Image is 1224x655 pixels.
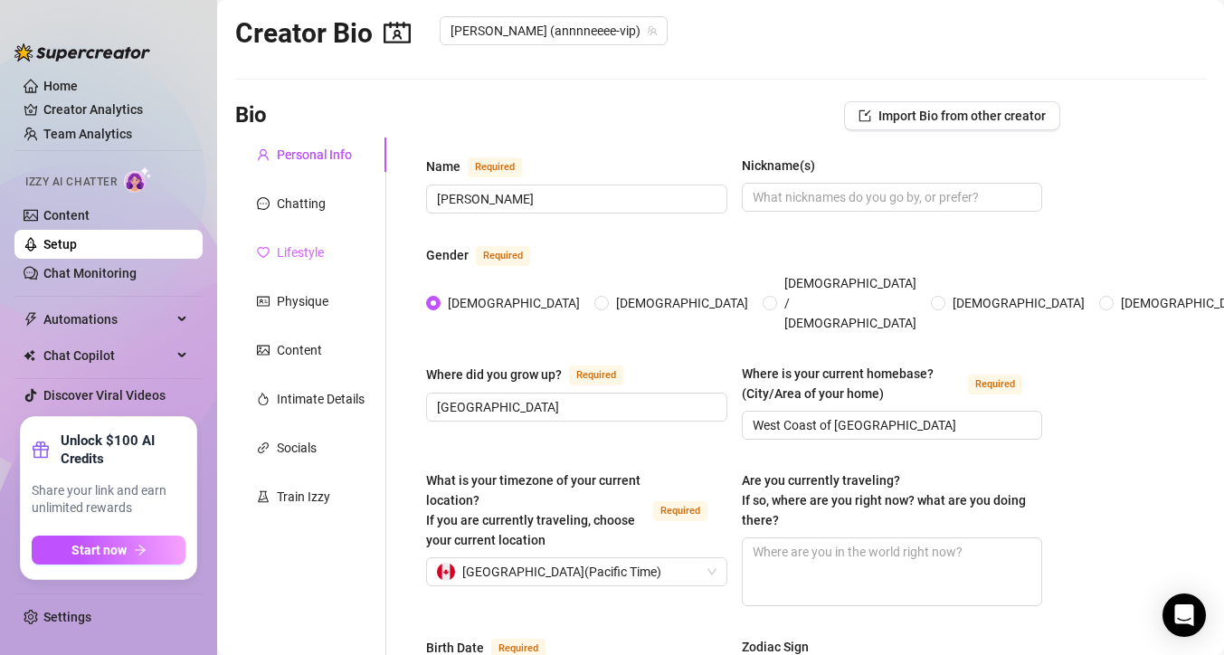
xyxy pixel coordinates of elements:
label: Where did you grow up? [426,364,643,385]
div: Where did you grow up? [426,365,562,384]
span: Are you currently traveling? If so, where are you right now? what are you doing there? [742,473,1026,527]
div: Lifestyle [277,242,324,262]
span: arrow-right [134,544,147,556]
div: Nickname(s) [742,156,815,176]
span: picture [257,344,270,356]
span: Start now [71,543,127,557]
span: Required [476,246,530,266]
input: Where did you grow up? [437,397,713,417]
a: Creator Analytics [43,95,188,124]
div: Where is your current homebase? (City/Area of your home) [742,364,962,403]
span: user [257,148,270,161]
input: Nickname(s) [753,187,1029,207]
a: Content [43,208,90,223]
button: Import Bio from other creator [844,101,1060,130]
span: idcard [257,295,270,308]
img: AI Chatter [124,166,152,193]
span: Izzy AI Chatter [25,174,117,191]
img: Chat Copilot [24,349,35,362]
strong: Unlock $100 AI Credits [61,432,185,468]
div: Train Izzy [277,487,330,507]
label: Nickname(s) [742,156,828,176]
span: [DEMOGRAPHIC_DATA] / [DEMOGRAPHIC_DATA] [777,273,924,333]
div: Content [277,340,322,360]
span: Chat Copilot [43,341,172,370]
span: [GEOGRAPHIC_DATA] ( Pacific Time ) [462,558,661,585]
button: Start nowarrow-right [32,536,185,565]
span: Required [968,375,1022,394]
a: Settings [43,610,91,624]
img: logo-BBDzfeDw.svg [14,43,150,62]
h3: Bio [235,101,267,130]
img: ca [437,563,455,581]
span: Import Bio from other creator [878,109,1046,123]
div: Name [426,157,460,176]
span: Share your link and earn unlimited rewards [32,482,185,517]
span: import [859,109,871,122]
span: message [257,197,270,210]
span: [DEMOGRAPHIC_DATA] [609,293,755,313]
div: Open Intercom Messenger [1162,593,1206,637]
span: Required [468,157,522,177]
span: fire [257,393,270,405]
span: Automations [43,305,172,334]
div: Chatting [277,194,326,214]
span: contacts [384,19,411,46]
span: team [647,25,658,36]
span: Anne (annnneeee-vip) [451,17,657,44]
span: [DEMOGRAPHIC_DATA] [441,293,587,313]
a: Discover Viral Videos [43,388,166,403]
a: Team Analytics [43,127,132,141]
span: link [257,441,270,454]
input: Where is your current homebase? (City/Area of your home) [753,415,1029,435]
div: Intimate Details [277,389,365,409]
span: thunderbolt [24,312,38,327]
span: experiment [257,490,270,503]
span: heart [257,246,270,259]
span: [DEMOGRAPHIC_DATA] [945,293,1092,313]
label: Gender [426,244,550,266]
a: Home [43,79,78,93]
a: Setup [43,237,77,252]
h2: Creator Bio [235,16,411,51]
label: Name [426,156,542,177]
div: Physique [277,291,328,311]
a: Chat Monitoring [43,266,137,280]
span: gift [32,441,50,459]
span: Required [653,501,707,521]
div: Socials [277,438,317,458]
div: Personal Info [277,145,352,165]
div: Gender [426,245,469,265]
span: What is your timezone of your current location? If you are currently traveling, choose your curre... [426,473,640,547]
label: Where is your current homebase? (City/Area of your home) [742,364,1043,403]
input: Name [437,189,713,209]
span: Required [569,365,623,385]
